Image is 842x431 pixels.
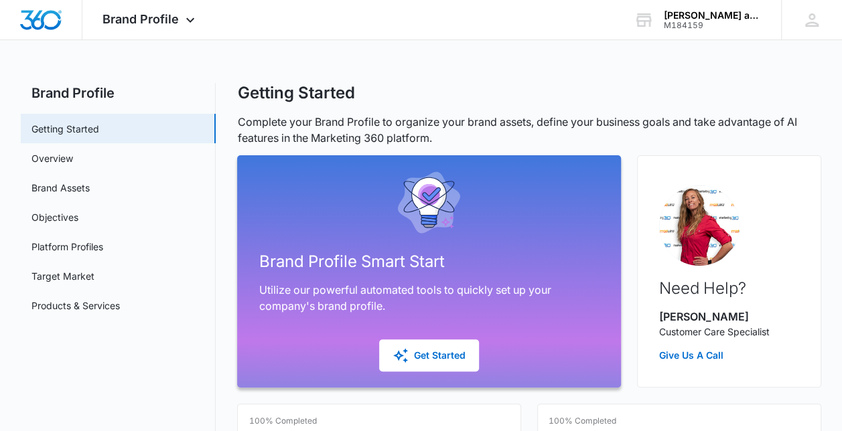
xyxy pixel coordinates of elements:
div: account id [664,21,762,30]
p: 100% Completed [249,415,316,427]
a: Objectives [31,210,78,224]
img: Chelsea Berk [659,185,740,266]
a: Overview [31,151,73,165]
a: Getting Started [31,122,99,136]
a: Target Market [31,269,94,283]
a: Products & Services [31,298,120,313]
p: [PERSON_NAME] [659,309,770,325]
p: Complete your Brand Profile to organize your brand assets, define your business goals and take ad... [237,114,821,146]
h2: Brand Profile [21,83,216,103]
a: Give Us A Call [659,348,770,362]
h2: Brand Profile Smart Start [259,250,594,274]
p: 100% Completed [549,415,616,427]
button: Get Started [379,339,479,371]
a: Brand Assets [31,181,90,195]
div: account name [664,10,762,21]
h1: Getting Started [237,83,354,103]
p: Utilize our powerful automated tools to quickly set up your company's brand profile. [259,282,594,314]
a: Platform Profiles [31,240,103,254]
div: Get Started [393,347,466,363]
h2: Need Help? [659,276,770,300]
span: Brand Profile [102,12,179,26]
p: Customer Care Specialist [659,325,770,339]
